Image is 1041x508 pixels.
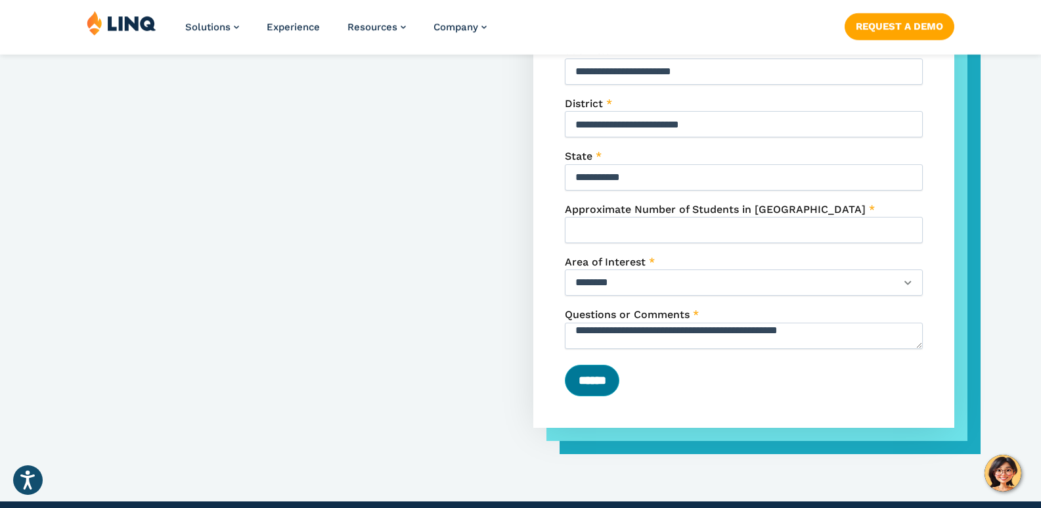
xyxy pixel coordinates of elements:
span: District [565,97,603,110]
a: Solutions [185,21,239,33]
a: Request a Demo [845,13,954,39]
span: Solutions [185,21,231,33]
span: Company [433,21,478,33]
button: Hello, have a question? Let’s chat. [985,455,1021,492]
span: State [565,150,592,162]
span: Resources [347,21,397,33]
a: Company [433,21,487,33]
nav: Button Navigation [845,11,954,39]
span: Approximate Number of Students in [GEOGRAPHIC_DATA] [565,203,866,216]
span: Questions or Comments [565,308,690,321]
img: LINQ | K‑12 Software [87,11,156,35]
a: Experience [267,21,320,33]
span: Area of Interest [565,256,646,268]
a: Resources [347,21,406,33]
nav: Primary Navigation [185,11,487,54]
